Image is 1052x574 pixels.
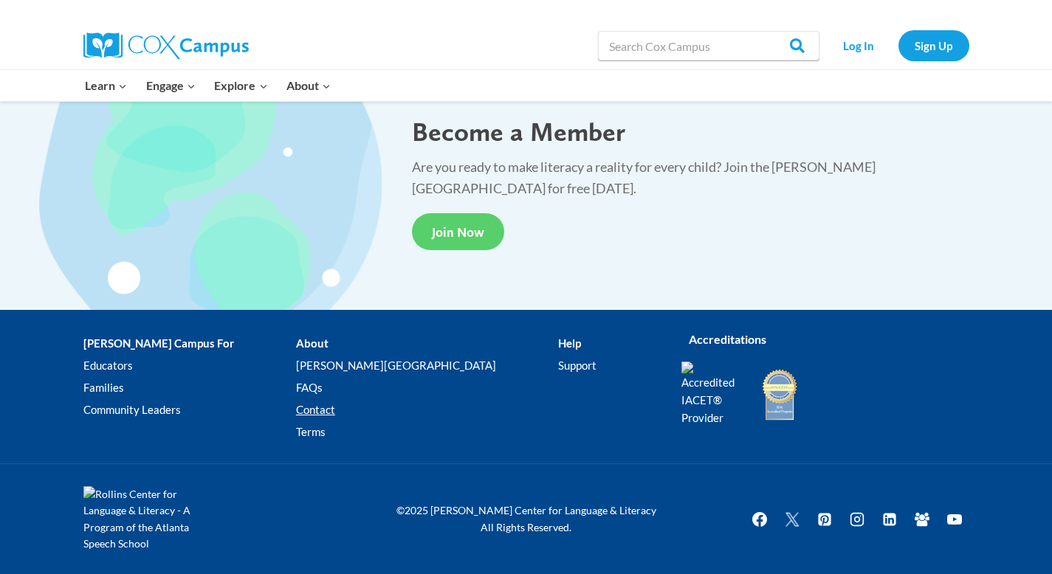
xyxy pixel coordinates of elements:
[907,505,937,534] a: Facebook Group
[875,505,904,534] a: Linkedin
[296,354,558,376] a: [PERSON_NAME][GEOGRAPHIC_DATA]
[810,505,839,534] a: Pinterest
[83,32,249,59] img: Cox Campus
[745,505,774,534] a: Facebook
[76,70,340,101] nav: Primary Navigation
[277,70,340,101] button: Child menu of About
[386,502,667,536] p: ©2025 [PERSON_NAME] Center for Language & Literacy All Rights Reserved.
[777,505,807,534] a: Twitter
[827,30,891,60] a: Log In
[83,398,296,421] a: Community Leaders
[940,505,969,534] a: YouTube
[412,156,973,199] p: Are you ready to make literacy a reality for every child? Join the [PERSON_NAME][GEOGRAPHIC_DATA]...
[83,354,296,376] a: Educators
[137,70,205,101] button: Child menu of Engage
[689,332,766,346] strong: Accreditations
[598,31,819,60] input: Search Cox Campus
[681,362,744,426] img: Accredited IACET® Provider
[898,30,969,60] a: Sign Up
[761,367,798,422] img: IDA Accredited
[412,116,625,148] span: Become a Member
[432,224,484,240] span: Join Now
[205,70,278,101] button: Child menu of Explore
[83,486,216,553] img: Rollins Center for Language & Literacy - A Program of the Atlanta Speech School
[296,376,558,398] a: FAQs
[296,421,558,443] a: Terms
[83,376,296,398] a: Families
[412,213,504,249] a: Join Now
[783,511,801,528] img: Twitter X icon white
[558,354,659,376] a: Support
[76,70,137,101] button: Child menu of Learn
[827,30,969,60] nav: Secondary Navigation
[296,398,558,421] a: Contact
[842,505,872,534] a: Instagram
